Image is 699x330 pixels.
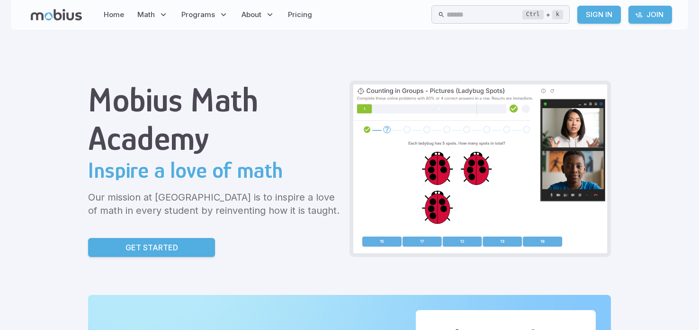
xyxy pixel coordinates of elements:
[125,242,178,253] p: Get Started
[88,191,342,217] p: Our mission at [GEOGRAPHIC_DATA] is to inspire a love of math in every student by reinventing how...
[242,9,261,20] span: About
[628,6,672,24] a: Join
[88,81,342,157] h1: Mobius Math Academy
[137,9,155,20] span: Math
[101,4,127,26] a: Home
[552,10,563,19] kbd: k
[181,9,215,20] span: Programs
[577,6,621,24] a: Sign In
[522,10,544,19] kbd: Ctrl
[88,238,215,257] a: Get Started
[353,84,607,253] img: Grade 2 Class
[285,4,315,26] a: Pricing
[522,9,563,20] div: +
[88,157,342,183] h2: Inspire a love of math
